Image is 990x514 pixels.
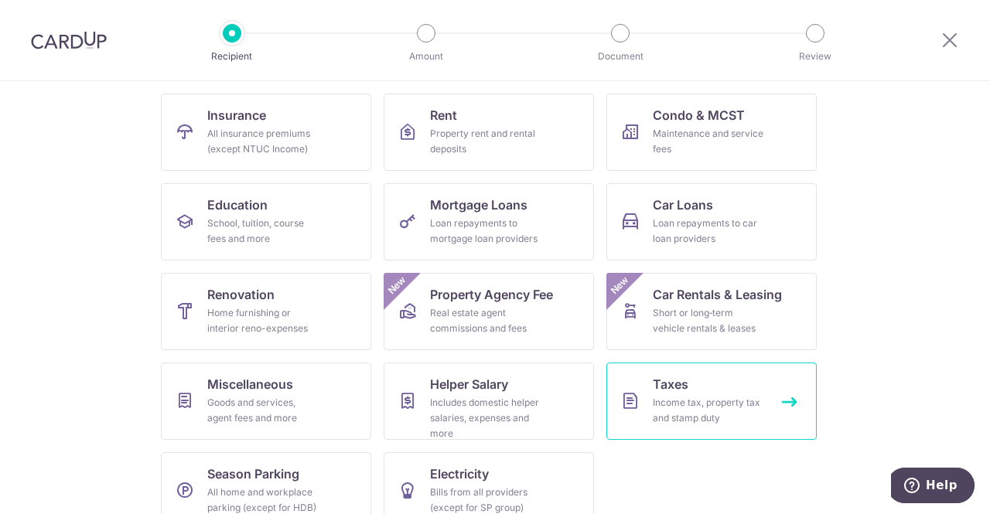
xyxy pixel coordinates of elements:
span: Renovation [207,285,275,304]
span: Season Parking [207,465,299,483]
iframe: Opens a widget where you can find more information [891,468,975,506]
div: All insurance premiums (except NTUC Income) [207,126,319,157]
div: School, tuition, course fees and more [207,216,319,247]
span: Car Loans [653,196,713,214]
span: Property Agency Fee [430,285,553,304]
span: Condo & MCST [653,106,745,124]
a: MiscellaneousGoods and services, agent fees and more [161,363,371,440]
img: CardUp [31,31,107,49]
div: Loan repayments to mortgage loan providers [430,216,541,247]
div: Real estate agent commissions and fees [430,305,541,336]
a: RenovationHome furnishing or interior reno-expenses [161,273,371,350]
a: Car LoansLoan repayments to car loan providers [606,183,817,260]
a: TaxesIncome tax, property tax and stamp duty [606,363,817,440]
span: Car Rentals & Leasing [653,285,782,304]
span: Rent [430,106,457,124]
p: Recipient [175,49,289,64]
div: Property rent and rental deposits [430,126,541,157]
p: Review [758,49,872,64]
span: Mortgage Loans [430,196,527,214]
span: Miscellaneous [207,375,293,393]
a: Condo & MCSTMaintenance and service fees [606,94,817,171]
a: Property Agency FeeReal estate agent commissions and feesNew [384,273,594,350]
span: Insurance [207,106,266,124]
div: Loan repayments to car loan providers [653,216,764,247]
div: Includes domestic helper salaries, expenses and more [430,395,541,441]
p: Document [563,49,678,64]
a: EducationSchool, tuition, course fees and more [161,183,371,260]
span: Education [207,196,268,214]
span: Helper Salary [430,375,508,393]
a: Car Rentals & LeasingShort or long‑term vehicle rentals & leasesNew [606,273,817,350]
p: Amount [369,49,483,64]
div: Goods and services, agent fees and more [207,395,319,426]
span: Help [35,11,67,25]
a: InsuranceAll insurance premiums (except NTUC Income) [161,94,371,171]
span: Electricity [430,465,489,483]
span: New [607,273,633,298]
div: Short or long‑term vehicle rentals & leases [653,305,764,336]
div: Maintenance and service fees [653,126,764,157]
a: RentProperty rent and rental deposits [384,94,594,171]
div: Home furnishing or interior reno-expenses [207,305,319,336]
a: Mortgage LoansLoan repayments to mortgage loan providers [384,183,594,260]
span: New [384,273,410,298]
span: Taxes [653,375,688,393]
a: Helper SalaryIncludes domestic helper salaries, expenses and more [384,363,594,440]
div: Income tax, property tax and stamp duty [653,395,764,426]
